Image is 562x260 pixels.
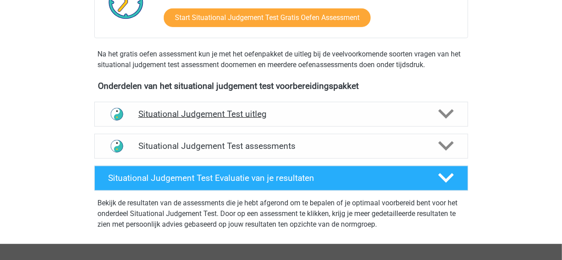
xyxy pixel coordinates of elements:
[105,103,128,125] img: situational judgement test uitleg
[91,102,472,127] a: uitleg Situational Judgement Test uitleg
[94,49,468,70] div: Na het gratis oefen assessment kun je met het oefenpakket de uitleg bij de veelvoorkomende soorte...
[164,8,371,27] a: Start Situational Judgement Test Gratis Oefen Assessment
[109,173,424,183] h4: Situational Judgement Test Evaluatie van je resultaten
[98,198,465,230] p: Bekijk de resultaten van de assessments die je hebt afgerond om te bepalen of je optimaal voorber...
[98,81,464,91] h4: Onderdelen van het situational judgement test voorbereidingspakket
[138,109,424,119] h4: Situational Judgement Test uitleg
[105,135,128,157] img: situational judgement test assessments
[138,141,424,151] h4: Situational Judgement Test assessments
[91,134,472,159] a: assessments Situational Judgement Test assessments
[91,166,472,191] a: Situational Judgement Test Evaluatie van je resultaten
